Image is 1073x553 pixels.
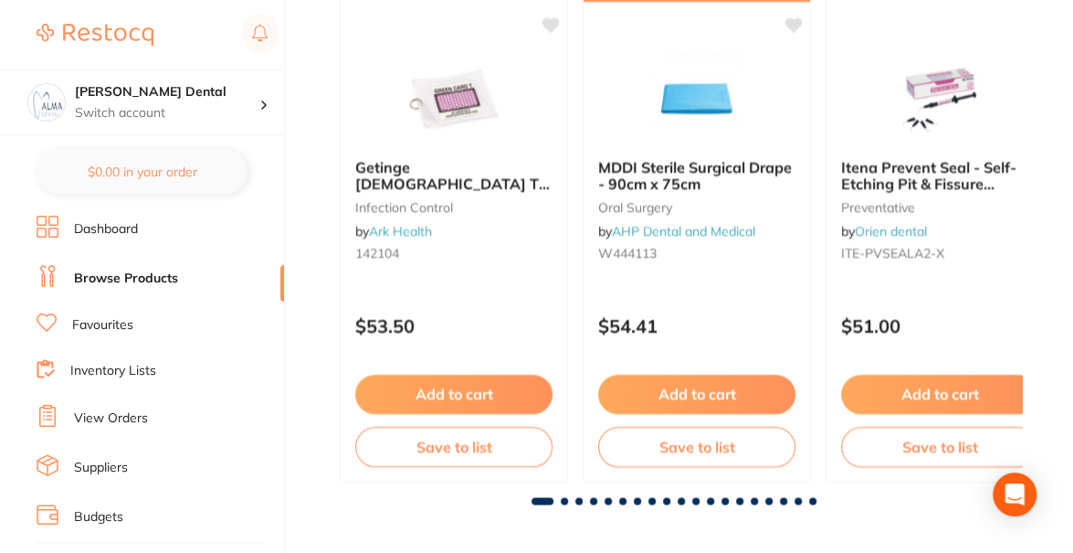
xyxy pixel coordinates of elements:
[37,14,153,56] a: Restocq Logo
[841,158,1016,210] span: Itena Prevent Seal - Self-Etching Pit & Fissure Sealant
[841,427,1038,467] button: Save to list
[394,53,513,144] img: Getinge Green Card T Test Bowie Dick
[74,459,128,477] a: Suppliers
[612,223,755,239] a: AHP Dental and Medical
[880,53,999,144] img: Itena Prevent Seal - Self-Etching Pit & Fissure Sealant
[355,245,399,261] span: 142104
[841,223,927,239] span: by
[841,315,1038,336] p: $51.00
[841,159,1038,193] b: Itena Prevent Seal - Self-Etching Pit & Fissure Sealant
[598,159,795,193] b: MDDI Sterile Surgical Drape - 90cm x 75cm
[598,375,795,413] button: Add to cart
[355,223,432,239] span: by
[355,200,552,215] small: infection control
[598,200,795,215] small: oral surgery
[637,53,756,144] img: MDDI Sterile Surgical Drape - 90cm x 75cm
[75,83,259,101] h4: Alma Dental
[598,245,657,261] span: W444113
[993,473,1036,516] div: Open Intercom Messenger
[74,508,123,526] a: Budgets
[369,223,432,239] a: Ark Health
[841,200,1038,215] small: preventative
[355,159,552,193] b: Getinge Green Card T Test Bowie Dick
[37,24,153,46] img: Restocq Logo
[75,104,259,122] p: Switch account
[37,150,247,194] button: $0.00 in your order
[28,84,65,121] img: Alma Dental
[598,427,795,467] button: Save to list
[74,409,148,428] a: View Orders
[841,245,944,261] span: ITE-PVSEALA2-X
[74,270,178,288] a: Browse Products
[355,158,550,210] span: Getinge [DEMOGRAPHIC_DATA] T Test [PERSON_NAME]
[355,315,552,336] p: $53.50
[70,362,156,380] a: Inventory Lists
[598,223,755,239] span: by
[72,316,133,335] a: Favourites
[355,427,552,467] button: Save to list
[74,220,138,239] a: Dashboard
[598,158,792,193] span: MDDI Sterile Surgical Drape - 90cm x 75cm
[855,223,927,239] a: Orien dental
[598,315,795,336] p: $54.41
[355,375,552,413] button: Add to cart
[841,375,1038,413] button: Add to cart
